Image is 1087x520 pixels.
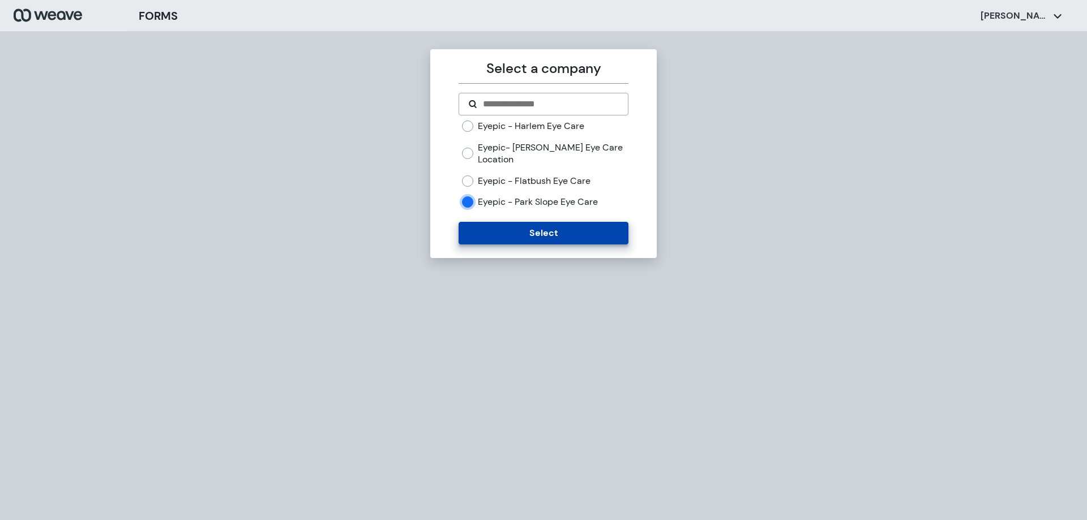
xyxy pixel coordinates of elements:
p: [PERSON_NAME] [981,10,1049,22]
h3: FORMS [139,7,178,24]
label: Eyepic - Flatbush Eye Care [478,175,590,187]
label: Eyepic - Harlem Eye Care [478,120,584,132]
label: Eyepic - Park Slope Eye Care [478,196,598,208]
button: Select [459,222,628,244]
label: Eyepic- [PERSON_NAME] Eye Care Location [478,141,628,166]
input: Search [482,97,618,111]
p: Select a company [459,58,628,79]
